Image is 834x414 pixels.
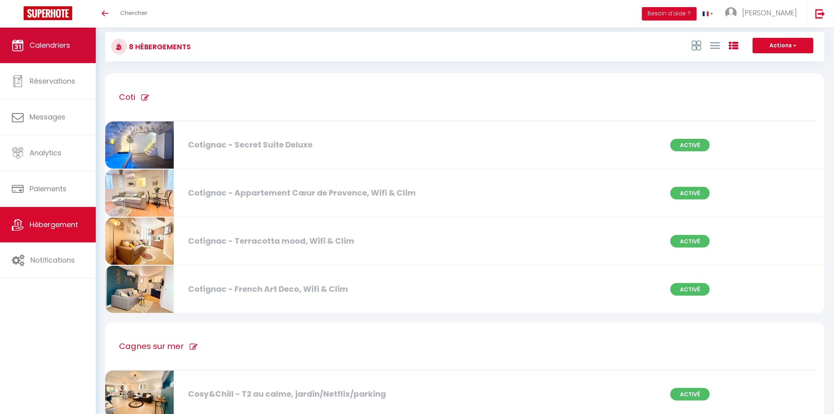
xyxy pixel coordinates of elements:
div: Cotignac - French Art Deco, Wifi & Clim [184,283,417,295]
button: Besoin d'aide ? [642,7,697,21]
span: Hébergement [30,220,78,229]
span: Paiements [30,184,67,194]
div: Cotignac - Appartement Cœur de Provence, Wifi & Clim [184,187,417,199]
div: Cotignac - Terracotta mood, Wifi & Clim [184,235,417,247]
a: Vue en Box [692,39,701,52]
h3: 8 Hébergements [127,38,191,56]
span: Activé [670,235,710,248]
span: [PERSON_NAME] [742,8,797,18]
a: Vue en Liste [710,39,720,52]
span: Activé [670,388,710,401]
img: Super Booking [24,6,72,20]
h1: Cagnes sur mer [119,323,184,370]
span: Réservations [30,76,75,86]
a: Vue par Groupe [729,39,738,52]
h1: Coti [119,73,135,121]
div: Cotignac - Secret Suite Deluxe [184,139,417,151]
span: Calendriers [30,40,70,50]
span: Messages [30,112,65,122]
div: Cosy&Chill - T2 au calme, jardin/Netflix/parking [184,388,417,400]
span: Activé [670,139,710,151]
img: ... [725,7,737,19]
button: Actions [753,38,814,54]
span: Analytics [30,148,61,158]
span: Notifications [30,255,75,265]
img: logout [815,9,825,19]
span: Activé [670,283,710,296]
span: Chercher [120,9,147,17]
span: Activé [670,187,710,200]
